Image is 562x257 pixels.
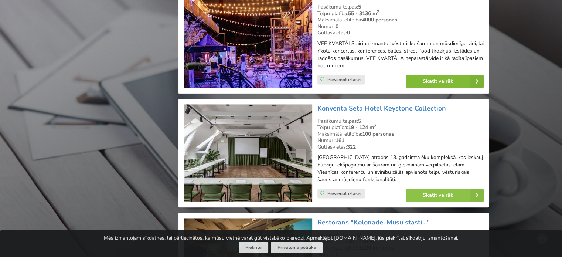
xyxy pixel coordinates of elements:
button: Piekrītu [239,242,268,253]
a: Skatīt vairāk [406,189,484,202]
div: Maksimālā ietilpība: [317,131,484,138]
div: Pasākumu telpas: [317,118,484,125]
div: Pasākumu telpas: [317,4,484,10]
strong: 161 [336,137,344,144]
strong: 322 [347,143,356,151]
div: Gultasvietas: [317,144,484,151]
a: Restorāns "Kolonāde. Mūsu stāsti..." [317,218,430,227]
div: Gultasvietas: [317,30,484,36]
span: Pievienot izlasei [327,77,361,82]
div: Telpu platība: [317,10,484,17]
strong: 0 [336,23,338,30]
div: Numuri: [317,23,484,30]
div: Maksimālā ietilpība: [317,17,484,23]
strong: 19 - 124 m [348,124,376,131]
p: [GEOGRAPHIC_DATA] atrodas 13. gadsimta ēku kompleksā, kas ieskauj burvīgu iekšpagalmu ar šaurām u... [317,154,484,183]
sup: 2 [377,9,379,14]
img: Viesnīca | Vecrīga | Konventa Sēta Hotel Keystone Collection [184,104,312,202]
a: Privātuma politika [271,242,323,253]
strong: 0 [347,29,350,36]
a: Konventa Sēta Hotel Keystone Collection [317,104,446,113]
strong: 55 - 3136 m [348,10,379,17]
p: VEF KVARTĀLS aicina izmantot vēsturisko šarmu un mūsdienīgo vidi, lai rīkotu koncertus, konferenc... [317,40,484,70]
div: Numuri: [317,137,484,144]
sup: 2 [374,123,376,129]
strong: 5 [358,118,361,125]
strong: 5 [358,3,361,10]
strong: 100 personas [362,131,394,138]
strong: 4000 personas [362,16,397,23]
a: Skatīt vairāk [406,75,484,88]
span: Pievienot izlasei [327,190,361,196]
div: Telpu platība: [317,124,484,131]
